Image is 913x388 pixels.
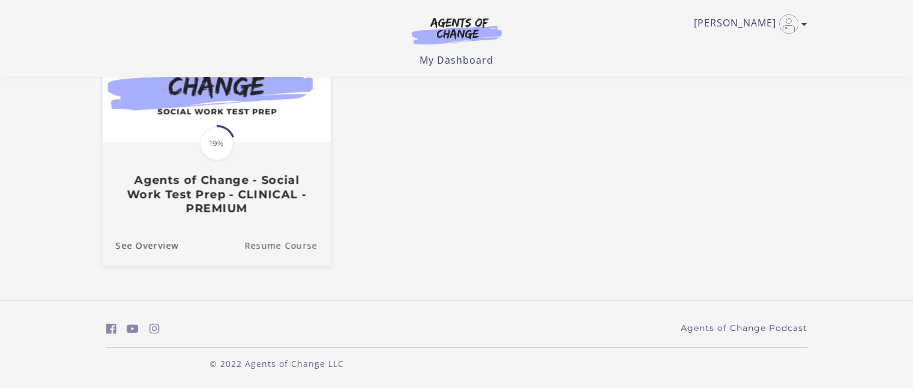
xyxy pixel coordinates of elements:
span: 19% [200,127,234,160]
a: Agents of Change - Social Work Test Prep - CLINICAL - PREMIUM: Resume Course [244,225,331,265]
a: https://www.instagram.com/agentsofchangeprep/ (Open in a new window) [149,320,160,338]
a: https://www.facebook.com/groups/aswbtestprep (Open in a new window) [106,320,116,338]
p: © 2022 Agents of Change LLC [106,357,447,370]
i: https://www.instagram.com/agentsofchangeprep/ (Open in a new window) [149,323,160,335]
i: https://www.facebook.com/groups/aswbtestprep (Open in a new window) [106,323,116,335]
a: Agents of Change Podcast [681,322,807,335]
i: https://www.youtube.com/c/AgentsofChangeTestPrepbyMeaganMitchell (Open in a new window) [127,323,139,335]
a: https://www.youtube.com/c/AgentsofChangeTestPrepbyMeaganMitchell (Open in a new window) [127,320,139,338]
a: Agents of Change - Social Work Test Prep - CLINICAL - PREMIUM: See Overview [102,225,178,265]
img: Agents of Change Logo [399,17,514,44]
h3: Agents of Change - Social Work Test Prep - CLINICAL - PREMIUM [115,174,317,216]
a: Toggle menu [694,14,801,34]
a: My Dashboard [420,53,493,67]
